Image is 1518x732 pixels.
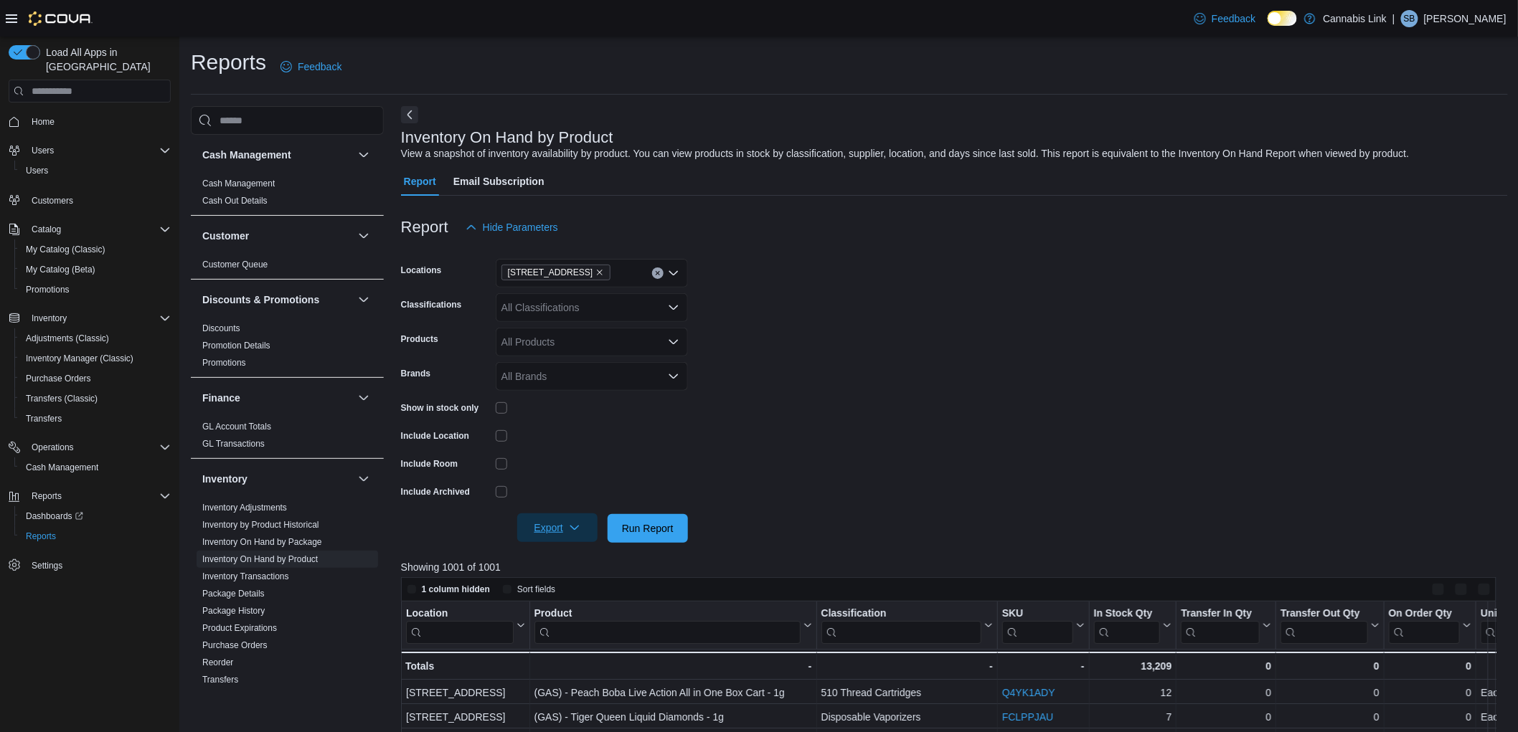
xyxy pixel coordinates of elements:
div: 13,209 [1094,657,1172,675]
span: Purchase Orders [20,370,171,387]
p: | [1392,10,1395,27]
span: Export [526,513,589,542]
span: Run Report [622,521,674,536]
button: Customers [3,189,176,210]
a: Cash Management [20,459,104,476]
h3: Report [401,219,448,236]
span: GL Transactions [202,438,265,450]
div: Classification [821,607,981,644]
div: 0 [1181,708,1271,726]
button: Inventory [26,310,72,327]
h3: Finance [202,391,240,405]
button: Catalog [3,219,176,239]
a: Feedback [275,52,347,81]
span: Promotions [26,284,70,295]
button: Transfers (Classic) [14,389,176,409]
div: View a snapshot of inventory availability by product. You can view products in stock by classific... [401,146,1410,161]
p: Cannabis Link [1323,10,1387,27]
div: Finance [191,418,384,458]
span: Transfers [26,413,62,424]
button: Home [3,111,176,132]
a: Customers [26,192,79,209]
button: Settings [3,555,176,576]
a: Transfers [20,410,67,427]
button: Location [406,607,525,644]
span: Cash Management [26,462,98,473]
span: My Catalog (Classic) [26,244,105,255]
button: Finance [202,391,352,405]
button: Finance [355,389,372,407]
h3: Cash Management [202,148,291,162]
button: Operations [3,437,176,457]
a: Promotions [202,358,246,368]
a: Q4YK1ADY [1002,687,1055,698]
a: Dashboards [20,508,89,525]
a: Package History [202,606,265,616]
div: 0 [1389,684,1472,701]
span: Users [26,142,171,159]
button: Keyboard shortcuts [1430,581,1447,598]
button: On Order Qty [1388,607,1471,644]
label: Include Location [401,430,469,442]
a: Package Details [202,589,265,599]
span: Cash Out Details [202,195,268,206]
span: Inventory On Hand by Product [202,553,318,565]
span: Inventory Adjustments [202,502,287,513]
div: Totals [405,657,525,675]
div: 0 [1388,657,1471,675]
span: Inventory [32,313,67,324]
button: Cash Management [14,457,176,477]
a: Dashboards [14,506,176,526]
span: Dashboards [20,508,171,525]
button: Promotions [14,280,176,300]
a: Inventory On Hand by Package [202,537,322,547]
a: Promotion Details [202,341,270,351]
a: Users [20,162,54,179]
span: SB [1404,10,1415,27]
span: My Catalog (Beta) [20,261,171,278]
a: Purchase Orders [20,370,97,387]
button: Discounts & Promotions [202,293,352,307]
span: Inventory Manager (Classic) [26,353,133,364]
span: Transfers [20,410,171,427]
div: Transfer In Qty [1181,607,1260,621]
span: Inventory On Hand by Package [202,536,322,548]
div: On Order Qty [1388,607,1460,644]
span: Inventory by Product Historical [202,519,319,531]
span: GL Account Totals [202,421,271,432]
h3: Customer [202,229,249,243]
span: Customer Queue [202,259,268,270]
div: Discounts & Promotions [191,320,384,377]
p: Showing 1001 of 1001 [401,560,1508,574]
button: Run Report [608,514,688,543]
label: Locations [401,265,442,276]
span: Adjustments (Classic) [20,330,171,347]
label: Include Archived [401,486,470,498]
a: Transfers (Classic) [20,390,103,407]
a: Inventory Transactions [202,571,289,581]
button: Users [14,161,176,181]
button: 1 column hidden [402,581,496,598]
button: Reports [14,526,176,546]
label: Show in stock only [401,402,479,414]
a: Reports [20,528,62,545]
div: [STREET_ADDRESS] [406,684,525,701]
span: Home [26,113,171,130]
span: Operations [26,439,171,456]
button: Remove 1295 Highbury Ave N from selection in this group [595,268,604,277]
div: (GAS) - Tiger Queen Liquid Diamonds - 1g [534,708,811,726]
span: Dashboards [26,510,83,522]
span: Dark Mode [1268,26,1268,27]
span: Report [404,167,436,196]
div: Disposable Vaporizers [821,708,992,726]
button: Hide Parameters [460,213,564,242]
span: Email Subscription [453,167,544,196]
div: 510 Thread Cartridges [821,684,992,701]
p: [PERSON_NAME] [1424,10,1507,27]
span: Users [32,145,54,156]
a: Home [26,113,60,130]
button: Transfer In Qty [1181,607,1271,644]
a: Reorder [202,657,233,667]
button: Inventory Manager (Classic) [14,348,176,369]
span: Product Expirations [202,622,277,634]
